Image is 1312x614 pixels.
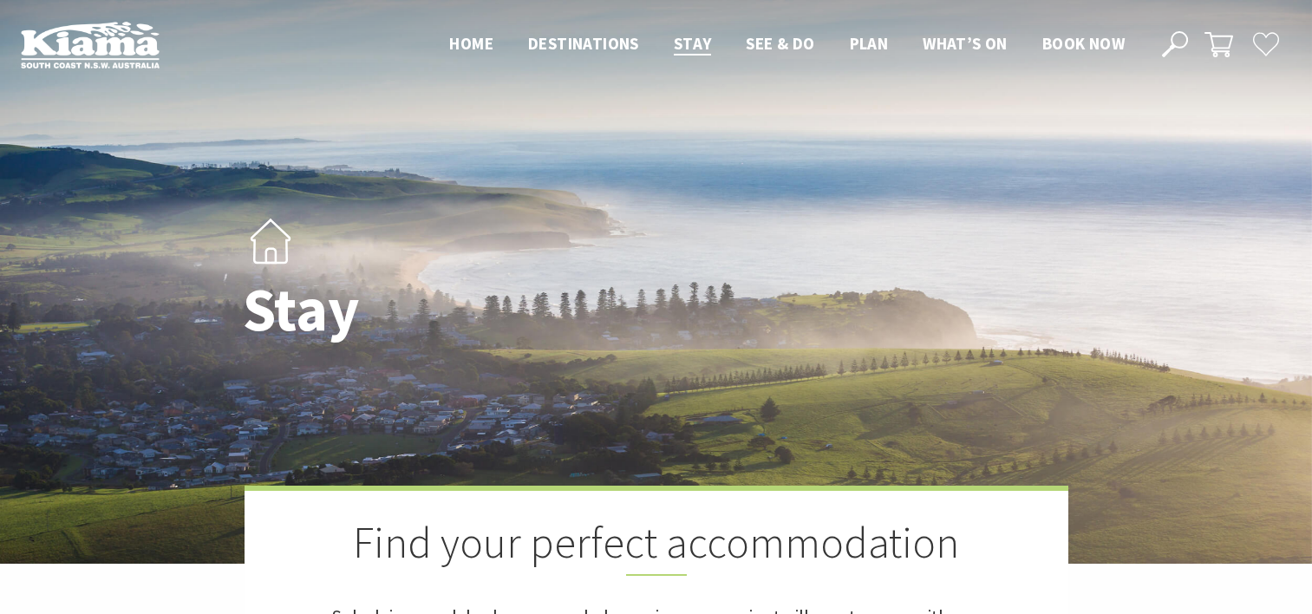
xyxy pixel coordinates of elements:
[674,33,712,54] span: Stay
[331,517,982,576] h2: Find your perfect accommodation
[850,33,889,54] span: Plan
[528,33,639,54] span: Destinations
[432,30,1142,59] nav: Main Menu
[243,277,733,343] h1: Stay
[923,33,1008,54] span: What’s On
[746,33,814,54] span: See & Do
[1042,33,1125,54] span: Book now
[449,33,493,54] span: Home
[21,21,160,69] img: Kiama Logo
